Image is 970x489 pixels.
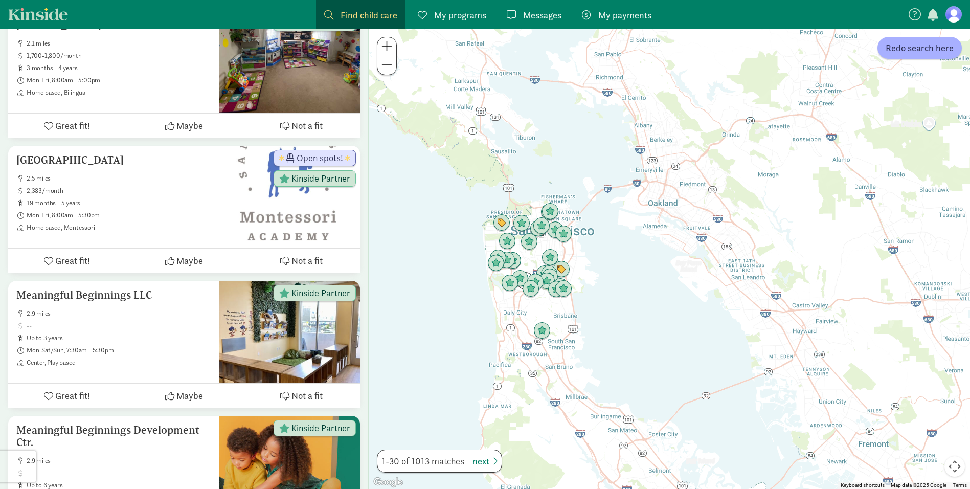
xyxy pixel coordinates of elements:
[529,213,554,239] div: Click to see details
[8,249,125,273] button: Great fit!
[27,457,211,465] span: 2.9 miles
[27,224,211,232] span: Home based, Montessori
[551,276,576,302] div: Click to see details
[243,249,360,273] button: Not a fit
[532,261,557,287] div: Click to see details
[291,119,323,132] span: Not a fit
[381,454,464,468] span: 1-30 of 1013 matches
[291,389,323,403] span: Not a fit
[27,88,211,97] span: Home based, Bilingual
[472,454,498,468] button: next
[371,476,405,489] img: Google
[16,289,211,301] h5: Meaningful Beginnings LLC
[537,199,563,225] div: Click to see details
[27,52,211,60] span: 1,700-1,800/month
[485,246,511,271] div: Click to see details
[27,76,211,84] span: Mon-Fri, 8:00am - 5:00pm
[27,174,211,183] span: 2.5 miles
[598,8,651,22] span: My payments
[55,389,90,403] span: Great fit!
[27,39,211,48] span: 2.1 miles
[523,270,548,295] div: Click to see details
[534,269,559,294] div: Click to see details
[125,249,242,273] button: Maybe
[523,8,561,22] span: Messages
[297,153,343,163] span: Open spots!
[8,8,68,20] a: Kinside
[243,384,360,408] button: Not a fit
[243,114,360,138] button: Not a fit
[125,384,242,408] button: Maybe
[516,229,542,255] div: Click to see details
[16,154,211,166] h5: [GEOGRAPHIC_DATA]
[509,211,534,236] div: Click to see details
[341,8,397,22] span: Find child care
[841,482,885,489] button: Keyboard shortcuts
[886,41,954,55] span: Redo search here
[371,476,405,489] a: Open this area in Google Maps (opens a new window)
[27,334,211,342] span: up to 3 years
[497,271,523,296] div: Click to see details
[8,384,125,408] button: Great fit!
[483,251,509,276] div: Click to see details
[291,174,350,183] span: Kinside Partner
[877,37,962,59] button: Redo search here
[27,346,211,354] span: Mon-Sat/Sun, 7:30am - 5:30pm
[27,199,211,207] span: 19 months - 5 years
[27,211,211,219] span: Mon-Fri, 8:00am - 5:30pm
[434,8,486,22] span: My programs
[125,114,242,138] button: Maybe
[27,64,211,72] span: 3 months - 4 years
[291,288,350,298] span: Kinside Partner
[291,424,350,433] span: Kinside Partner
[944,456,965,477] button: Map camera controls
[55,254,90,268] span: Great fit!
[891,482,946,488] span: Map data ©2025 Google
[518,276,544,302] div: Click to see details
[537,264,562,290] div: Click to see details
[536,199,562,225] div: Click to see details
[953,482,967,488] a: Terms (opens in new tab)
[27,187,211,195] span: 2,383/month
[551,221,576,247] div: Click to see details
[544,277,569,302] div: Click to see details
[176,389,203,403] span: Maybe
[537,245,563,271] div: Click to see details
[536,261,562,287] div: Click to see details
[529,318,555,344] div: Click to see details
[489,210,514,236] div: Click to see details
[507,266,533,292] div: Click to see details
[494,229,520,254] div: Click to see details
[291,254,323,268] span: Not a fit
[8,114,125,138] button: Great fit!
[16,424,211,449] h5: Meaningful Beginnings Development Ctr.
[548,274,573,300] div: Click to see details
[27,359,211,367] span: Center, Play based
[27,309,211,318] span: 2.9 miles
[176,254,203,268] span: Maybe
[55,119,90,132] span: Great fit!
[176,119,203,132] span: Maybe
